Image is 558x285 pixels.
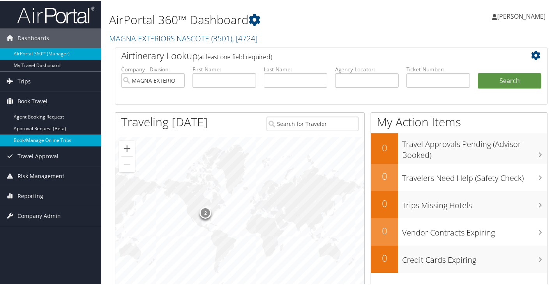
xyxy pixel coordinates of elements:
[232,32,258,43] span: , [ 4724 ]
[198,52,272,60] span: (at least one field required)
[109,32,258,43] a: MAGNA EXTERIORS NASCOTE
[18,28,49,47] span: Dashboards
[478,73,541,88] button: Search
[371,140,398,154] h2: 0
[371,223,398,237] h2: 0
[121,113,208,129] h1: Traveling [DATE]
[492,4,553,27] a: [PERSON_NAME]
[211,32,232,43] span: ( 3501 )
[18,71,31,90] span: Trips
[18,166,64,185] span: Risk Management
[402,195,547,210] h3: Trips Missing Hotels
[371,218,547,245] a: 0Vendor Contracts Expiring
[371,113,547,129] h1: My Action Items
[371,245,547,272] a: 0Credit Cards Expiring
[18,91,48,110] span: Book Travel
[192,65,256,73] label: First Name:
[17,5,95,23] img: airportal-logo.png
[371,251,398,264] h2: 0
[371,169,398,182] h2: 0
[18,205,61,225] span: Company Admin
[18,186,43,205] span: Reporting
[371,196,398,209] h2: 0
[371,163,547,190] a: 0Travelers Need Help (Safety Check)
[497,11,546,20] span: [PERSON_NAME]
[264,65,327,73] label: Last Name:
[267,116,358,130] input: Search for Traveler
[335,65,399,73] label: Agency Locator:
[402,223,547,237] h3: Vendor Contracts Expiring
[109,11,405,27] h1: AirPortal 360™ Dashboard
[18,146,58,165] span: Travel Approval
[119,156,135,172] button: Zoom out
[402,168,547,183] h3: Travelers Need Help (Safety Check)
[200,206,211,218] div: 2
[406,65,470,73] label: Ticket Number:
[121,48,505,62] h2: Airtinerary Lookup
[371,133,547,163] a: 0Travel Approvals Pending (Advisor Booked)
[402,134,547,160] h3: Travel Approvals Pending (Advisor Booked)
[371,190,547,218] a: 0Trips Missing Hotels
[402,250,547,265] h3: Credit Cards Expiring
[119,140,135,156] button: Zoom in
[121,65,185,73] label: Company - Division:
